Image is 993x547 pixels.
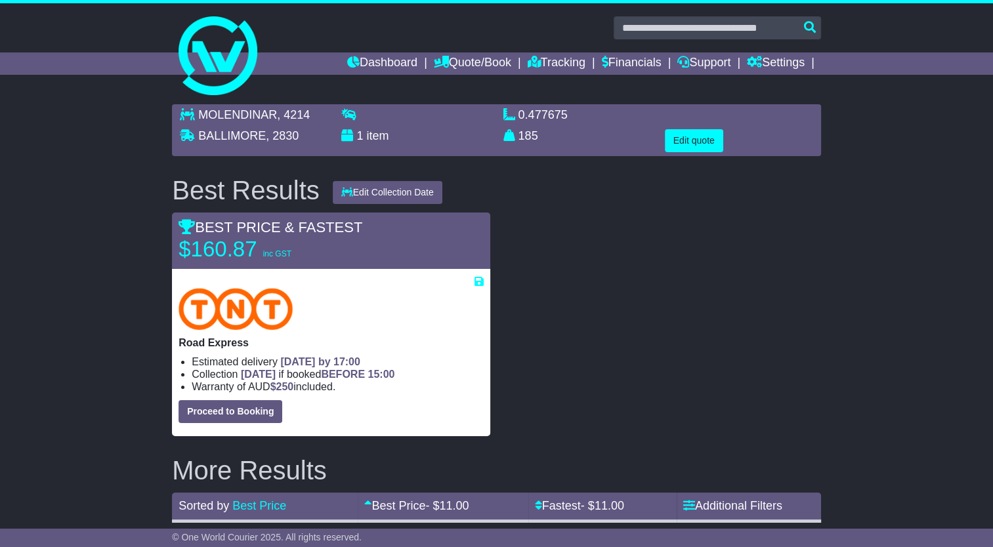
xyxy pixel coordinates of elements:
span: if booked [241,369,394,380]
a: Tracking [528,52,585,75]
span: item [366,129,389,142]
span: - $ [425,499,469,512]
div: Best Results [165,176,326,205]
span: inc GST [263,249,291,258]
span: BEFORE [321,369,365,380]
button: Proceed to Booking [179,400,282,423]
span: 11.00 [595,499,624,512]
li: Warranty of AUD included. [192,380,483,393]
li: Collection [192,368,483,380]
a: Fastest- $11.00 [535,499,624,512]
span: 11.00 [439,499,469,512]
span: , 2830 [266,129,299,142]
p: Road Express [179,336,483,349]
p: $160.87 [179,236,343,262]
span: MOLENDINAR [198,108,277,121]
a: Settings [747,52,805,75]
span: © One World Courier 2025. All rights reserved. [172,532,362,542]
a: Dashboard [347,52,417,75]
h2: More Results [172,456,821,485]
span: , 4214 [277,108,310,121]
a: Additional Filters [683,499,782,512]
img: TNT Domestic: Road Express [179,288,293,330]
a: Best Price [232,499,286,512]
span: - $ [581,499,624,512]
span: BEST PRICE & FASTEST [179,219,362,235]
a: Financials [602,52,662,75]
a: Support [677,52,730,75]
span: 0.477675 [518,108,568,121]
span: 250 [276,381,294,392]
button: Edit quote [665,129,723,152]
span: $ [270,381,294,392]
span: 1 [356,129,363,142]
button: Edit Collection Date [333,181,442,204]
span: [DATE] by 17:00 [280,356,360,367]
span: BALLIMORE [198,129,266,142]
span: Sorted by [179,499,229,512]
a: Quote/Book [434,52,511,75]
li: Estimated delivery [192,355,483,368]
span: 185 [518,129,538,142]
a: Best Price- $11.00 [364,499,469,512]
span: 15:00 [368,369,394,380]
span: [DATE] [241,369,276,380]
